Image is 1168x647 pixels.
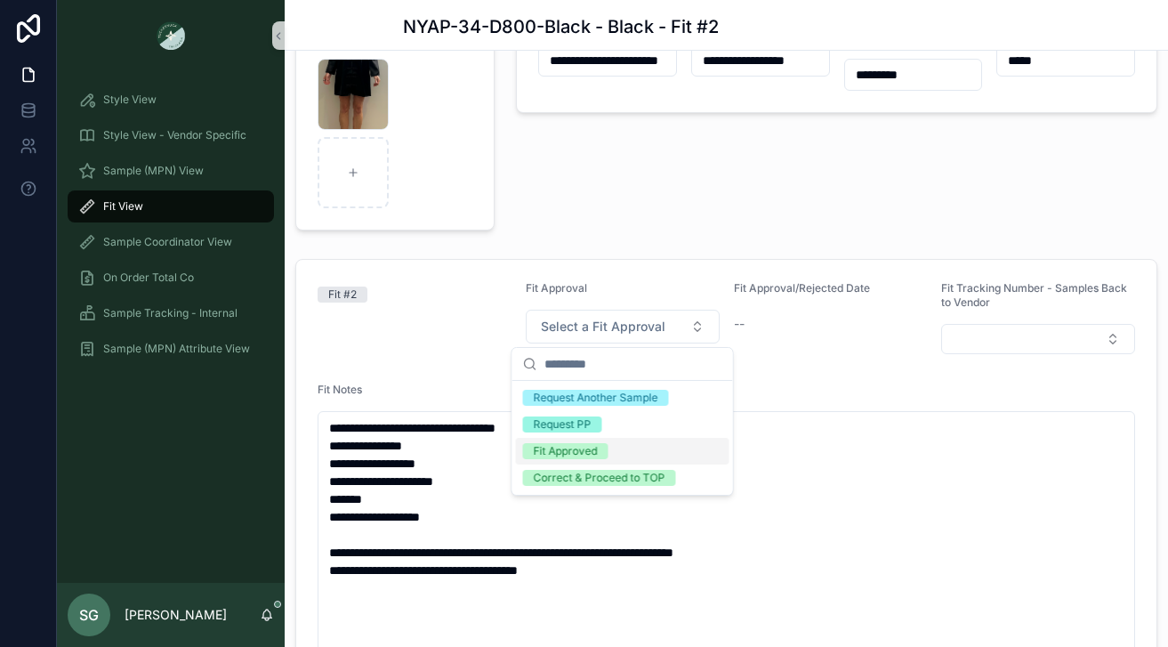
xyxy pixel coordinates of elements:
a: Style View [68,84,274,116]
span: Fit Tracking Number - Samples Back to Vendor [941,281,1127,309]
span: Fit View [103,199,143,214]
div: Fit Approved [534,443,598,459]
img: App logo [157,21,185,50]
span: Sample (MPN) View [103,164,204,178]
span: Sample Coordinator View [103,235,232,249]
div: Request PP [534,417,592,433]
a: Sample Coordinator View [68,226,274,258]
div: Suggestions [512,381,733,495]
div: Request Another Sample [534,390,658,406]
a: Sample Tracking - Internal [68,297,274,329]
h1: NYAP-34-D800-Black - Black - Fit #2 [403,14,719,39]
span: Fit Notes [318,383,362,396]
span: Style View - Vendor Specific [103,128,246,142]
a: Sample (MPN) View [68,155,274,187]
span: Fit Approval [526,281,587,295]
a: Style View - Vendor Specific [68,119,274,151]
span: On Order Total Co [103,271,194,285]
div: scrollable content [57,71,285,388]
span: Sample (MPN) Attribute View [103,342,250,356]
span: Style View [103,93,157,107]
button: Select Button [526,310,720,344]
span: -- [734,315,745,333]
p: [PERSON_NAME] [125,606,227,624]
span: Fit Approval/Rejected Date [734,281,870,295]
span: SG [79,604,99,626]
div: Fit #2 [328,287,357,303]
span: Select a Fit Approval [541,318,665,336]
div: Correct & Proceed to TOP [534,470,665,486]
a: Sample (MPN) Attribute View [68,333,274,365]
span: Sample Tracking - Internal [103,306,238,320]
a: On Order Total Co [68,262,274,294]
button: Select Button [941,324,1135,354]
a: Fit View [68,190,274,222]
